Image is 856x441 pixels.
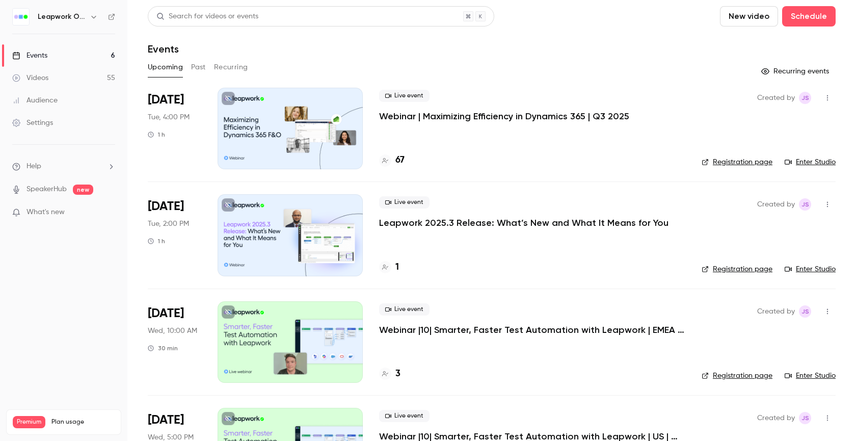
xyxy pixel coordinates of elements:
button: Upcoming [148,59,183,75]
button: Recurring events [757,63,836,80]
button: Recurring [214,59,248,75]
a: Enter Studio [785,371,836,381]
span: Jaynesh Singh [799,92,811,104]
button: Past [191,59,206,75]
span: Created by [757,305,795,318]
div: Settings [12,118,53,128]
a: Webinar |10| Smarter, Faster Test Automation with Leapwork | EMEA | Q4 2025 [379,324,685,336]
span: Tue, 2:00 PM [148,219,189,229]
span: [DATE] [148,305,184,322]
h4: 67 [395,153,405,167]
img: Leapwork Online Event [13,9,29,25]
span: [DATE] [148,198,184,215]
span: Created by [757,92,795,104]
span: Live event [379,196,430,209]
span: Live event [379,410,430,422]
span: new [73,185,93,195]
a: 1 [379,261,399,274]
span: Live event [379,303,430,316]
span: JS [801,92,809,104]
span: [DATE] [148,412,184,428]
li: help-dropdown-opener [12,161,115,172]
span: Jaynesh Singh [799,412,811,424]
a: Registration page [702,371,772,381]
h6: Leapwork Online Event [38,12,86,22]
div: Oct 29 Wed, 10:00 AM (Europe/London) [148,301,201,383]
a: 3 [379,367,400,381]
h4: 1 [395,261,399,274]
a: Registration page [702,264,772,274]
div: Search for videos or events [156,11,258,22]
a: Webinar | Maximizing Efficiency in Dynamics 365 | Q3 2025 [379,110,629,122]
div: 1 h [148,237,165,245]
span: JS [801,198,809,211]
span: Tue, 4:00 PM [148,112,190,122]
span: Jaynesh Singh [799,198,811,211]
button: Schedule [782,6,836,27]
span: JS [801,412,809,424]
a: 67 [379,153,405,167]
span: Premium [13,416,45,428]
div: 1 h [148,131,165,139]
span: JS [801,305,809,318]
a: SpeakerHub [26,184,67,195]
iframe: Noticeable Trigger [103,208,115,217]
span: Live event [379,90,430,102]
span: Created by [757,198,795,211]
span: [DATE] [148,92,184,108]
a: Enter Studio [785,157,836,167]
div: Audience [12,95,58,106]
div: Oct 28 Tue, 10:00 AM (America/New York) [148,194,201,276]
h1: Events [148,43,179,55]
span: What's new [26,207,65,218]
a: Registration page [702,157,772,167]
div: Videos [12,73,48,83]
span: Created by [757,412,795,424]
span: Plan usage [51,418,115,426]
span: Jaynesh Singh [799,305,811,318]
span: Wed, 10:00 AM [148,326,197,336]
button: New video [720,6,778,27]
span: Help [26,161,41,172]
a: Leapwork 2025.3 Release: What’s New and What It Means for You [379,217,668,229]
div: Events [12,50,47,61]
a: Enter Studio [785,264,836,274]
div: Sep 30 Tue, 11:00 AM (America/New York) [148,88,201,169]
h4: 3 [395,367,400,381]
div: 30 min [148,344,178,352]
